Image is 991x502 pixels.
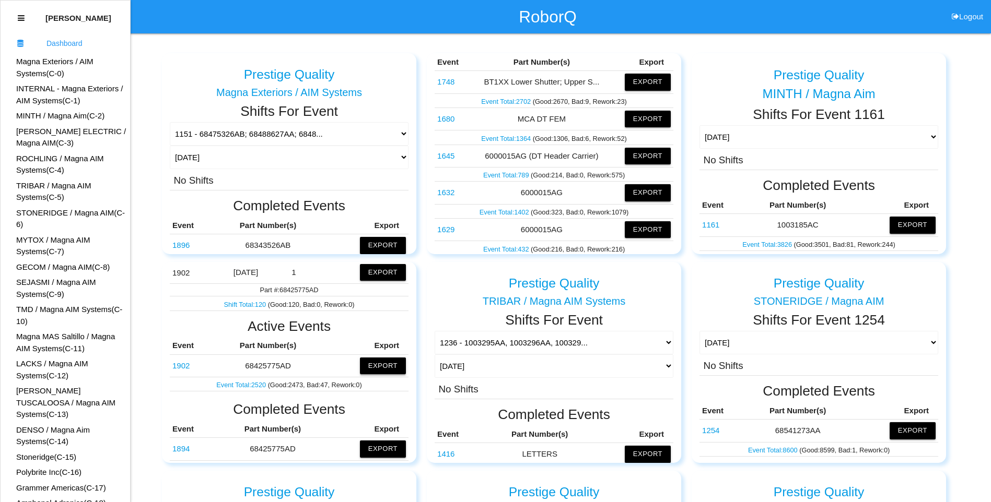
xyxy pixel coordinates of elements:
[216,381,267,389] a: Event Total:2520
[509,485,600,499] h5: Prestige Quality
[699,197,745,214] th: Event
[16,154,104,175] a: ROCHLING / Magna AIM Systems(C-4)
[481,135,532,142] a: Event Total:1364
[435,71,461,93] td: BT1XX Lower Shutter; Upper Shutter
[774,68,865,82] h5: Prestige Quality
[437,114,454,123] a: 1680
[170,284,409,296] td: Part #: 68425775AD
[16,235,90,256] a: MYTOX / Magna AIM Systems(C-7)
[172,462,406,473] p: (Good: 1128 , Bad: 0 , Rework: 0 )
[461,182,622,204] td: 6000015AG
[614,426,673,443] th: Export
[360,264,406,281] button: Export
[16,57,94,78] a: Magna Exteriors / AIM Systems(C-0)
[699,268,938,307] a: Prestige Quality STONERIDGE / Magna AIM
[1,451,130,463] div: Stoneridge's Dashboard
[172,241,190,249] a: 1896
[16,305,122,326] a: TMD / Magna AIM Systems(C-10)
[1,180,130,204] div: TRIBAR / Magna AIM Systems's Dashboard
[170,234,215,257] td: 68343526AB
[16,84,123,105] a: INTERNAL - Magna Exteriors / AIM Systems(C-1)
[890,422,936,439] button: Export
[745,197,850,214] th: Part Number(s)
[437,206,671,217] p: (Good: 323 , Bad: 0 , Rework: 1079 )
[702,238,936,249] p: (Good: 3501 , Bad: 81 , Rework: 244 )
[699,313,938,328] h2: Shifts For Event 1254
[170,402,409,417] h2: Completed Events
[172,297,406,309] p: (Good: 120 , Bad: 0 , Rework: 0 )
[435,54,461,71] th: Event
[435,426,465,443] th: Event
[699,420,745,442] td: 68541273AA
[16,359,88,380] a: LACKS / Magna AIM Systems(C-12)
[437,95,671,106] p: (Good: 2670 , Bad: 9 , Rework: 23 )
[172,378,406,390] p: (Good: 2473 , Bad: 47 , Rework: 0 )
[16,181,91,202] a: TRIBAR / Magna AIM Systems(C-5)
[435,443,465,465] td: LETTERS
[461,71,622,93] td: BT1XX Lower Shutter; Upper S...
[435,268,673,307] a: Prestige Quality TRIBAR / Magna AIM Systems
[699,402,745,420] th: Event
[850,402,938,420] th: Export
[702,220,719,229] a: 1161
[170,87,409,98] div: Magna Exteriors / AIM Systems
[461,219,622,241] td: 6000015AG
[170,104,409,119] h2: Shifts For Event
[170,421,205,438] th: Event
[205,438,340,460] td: 68425775AD
[435,182,461,204] td: 6000015AG
[435,145,461,167] td: 6000015AG (DT Header Carrier)
[1,424,130,448] div: DENSO / Magna Aim Systems's Dashboard
[437,169,671,180] p: (Good: 214 , Bad: 0 , Rework: 575 )
[461,54,622,71] th: Part Number(s)
[273,261,314,283] td: 1
[509,276,600,290] h5: Prestige Quality
[360,440,406,457] button: Export
[360,237,406,254] button: Export
[625,221,671,238] button: Export
[340,421,409,438] th: Export
[465,443,614,465] td: LETTERS
[481,98,532,105] a: Event Total:2702
[439,381,479,395] h3: No Shifts
[244,67,335,81] h5: Prestige Quality
[244,485,335,499] h5: Prestige Quality
[437,132,671,143] p: (Good: 1306 , Bad: 6 , Rework: 52 )
[16,332,115,353] a: Magna MAS Saltillo / Magna AIM Systems(C-11)
[625,148,671,164] button: Export
[483,245,531,253] a: Event Total:432
[16,468,81,476] a: Polybrite Inc(C-16)
[1,126,130,149] div: JOHNSON ELECTRIC / Magna AIM's Dashboard
[745,402,850,420] th: Part Number(s)
[215,217,321,234] th: Part Number(s)
[172,361,190,370] a: 1902
[437,225,454,234] a: 1629
[437,242,671,254] p: (Good: 216 , Bad: 0 , Rework: 216 )
[774,276,865,290] h5: Prestige Quality
[224,301,268,308] a: Shift Total:120
[742,241,794,248] a: Event Total:3826
[16,483,106,492] a: Grammer Americas(C-17)
[174,173,214,186] h3: No Shifts
[1,153,130,176] div: ROCHLING / Magna AIM Systems's Dashboard
[625,74,671,90] button: Export
[1,277,130,300] div: SEJASMI / Magna AIM Systems's Dashboard
[16,452,76,461] a: Stoneridge(C-15)
[215,234,321,257] td: 68343526AB
[1,83,130,106] div: INTERNAL - Magna Exteriors / AIM Systems's Dashboard
[704,358,743,371] h3: No Shifts
[1,304,130,327] div: TMD / Magna AIM Systems's Dashboard
[321,217,409,234] th: Export
[699,178,938,193] h2: Completed Events
[437,449,454,458] a: 1416
[215,337,321,354] th: Part Number(s)
[435,313,673,328] h2: Shifts For Event
[360,357,406,374] button: Export
[16,425,90,446] a: DENSO / Magna Aim Systems(C-14)
[1,234,130,258] div: MYTOX / Magna AIM Systems's Dashboard
[704,153,743,166] h3: No Shifts
[170,59,409,98] a: Prestige Quality Magna Exteriors / AIM Systems
[1,207,130,231] div: STONERIDGE / Magna AIM's Dashboard
[170,354,215,377] td: 68425775AD
[170,217,215,234] th: Event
